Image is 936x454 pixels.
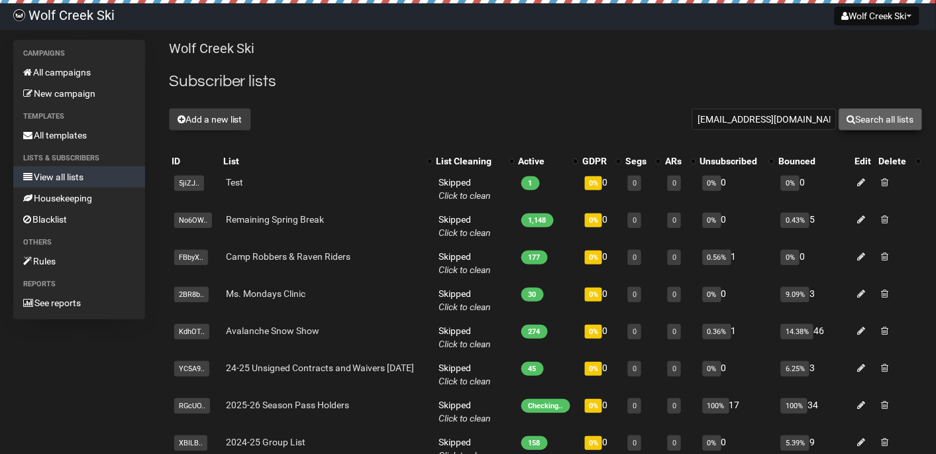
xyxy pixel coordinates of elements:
[672,402,676,410] a: 0
[13,166,145,188] a: View all lists
[439,288,492,312] span: Skipped
[672,327,676,336] a: 0
[13,235,145,251] li: Others
[226,437,305,447] a: 2024-25 Group List
[521,213,554,227] span: 1,148
[698,393,776,430] td: 17
[226,251,350,262] a: Camp Robbers & Raven Riders
[13,188,145,209] a: Housekeeping
[698,170,776,207] td: 0
[776,282,853,319] td: 3
[633,179,637,188] a: 0
[703,213,721,228] span: 0%
[226,177,243,188] a: Test
[703,324,731,339] span: 0.36%
[439,251,492,275] span: Skipped
[672,253,676,262] a: 0
[516,152,580,170] th: Active: No sort applied, activate to apply an ascending sort
[439,325,492,349] span: Skipped
[439,339,492,349] a: Click to clean
[672,290,676,299] a: 0
[580,207,623,245] td: 0
[174,398,210,414] span: RGcUO..
[633,327,637,336] a: 0
[625,154,649,168] div: Segs
[703,250,731,265] span: 0.56%
[437,154,503,168] div: List Cleaning
[174,361,209,376] span: YC5A9..
[623,152,662,170] th: Segs: No sort applied, activate to apply an ascending sort
[580,170,623,207] td: 0
[703,361,721,376] span: 0%
[439,177,492,201] span: Skipped
[521,362,544,376] span: 45
[700,154,763,168] div: Unsubscribed
[580,282,623,319] td: 0
[698,356,776,393] td: 0
[585,436,602,450] span: 0%
[521,436,548,450] span: 158
[781,324,813,339] span: 14.38%
[226,214,324,225] a: Remaining Spring Break
[521,176,540,190] span: 1
[633,290,637,299] a: 0
[519,154,566,168] div: Active
[439,190,492,201] a: Click to clean
[776,245,853,282] td: 0
[13,9,25,21] img: b8a1e34ad8b70b86f908001b9dc56f97
[439,302,492,312] a: Click to clean
[781,213,809,228] span: 0.43%
[13,109,145,125] li: Templates
[776,207,853,245] td: 5
[776,170,853,207] td: 0
[439,264,492,275] a: Click to clean
[521,251,548,264] span: 177
[585,213,602,227] span: 0%
[521,399,570,413] span: Checking..
[174,435,207,451] span: XBILB..
[13,150,145,166] li: Lists & subscribers
[521,288,544,302] span: 30
[226,400,349,410] a: 2025-26 Season Pass Holders
[698,152,776,170] th: Unsubscribed: No sort applied, activate to apply an ascending sort
[13,251,145,272] a: Rules
[876,152,923,170] th: Delete: No sort applied, activate to apply an ascending sort
[703,176,721,191] span: 0%
[169,40,923,58] p: Wolf Creek Ski
[698,207,776,245] td: 0
[585,399,602,413] span: 0%
[582,154,609,168] div: GDPR
[223,154,421,168] div: List
[703,435,721,451] span: 0%
[781,287,809,302] span: 9.09%
[174,176,204,191] span: 5jiZJ..
[703,287,721,302] span: 0%
[174,324,209,339] span: KdhOT..
[781,361,809,376] span: 6.25%
[13,83,145,104] a: New campaign
[776,319,853,356] td: 46
[13,125,145,146] a: All templates
[776,152,853,170] th: Bounced: No sort applied, sorting is disabled
[633,439,637,447] a: 0
[13,276,145,292] li: Reports
[878,154,910,168] div: Delete
[174,213,212,228] span: No6OW..
[439,376,492,386] a: Click to clean
[662,152,697,170] th: ARs: No sort applied, activate to apply an ascending sort
[835,7,919,25] button: Wolf Creek Ski
[226,363,415,373] a: 24-25 Unsigned Contracts and Waivers [DATE]
[226,325,319,336] a: Avalanche Snow Show
[585,251,602,264] span: 0%
[633,253,637,262] a: 0
[672,439,676,447] a: 0
[434,152,516,170] th: List Cleaning: No sort applied, activate to apply an ascending sort
[439,214,492,238] span: Skipped
[585,288,602,302] span: 0%
[698,319,776,356] td: 1
[169,70,923,93] h2: Subscriber lists
[521,325,548,339] span: 274
[13,292,145,313] a: See reports
[169,108,251,131] button: Add a new list
[439,227,492,238] a: Click to clean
